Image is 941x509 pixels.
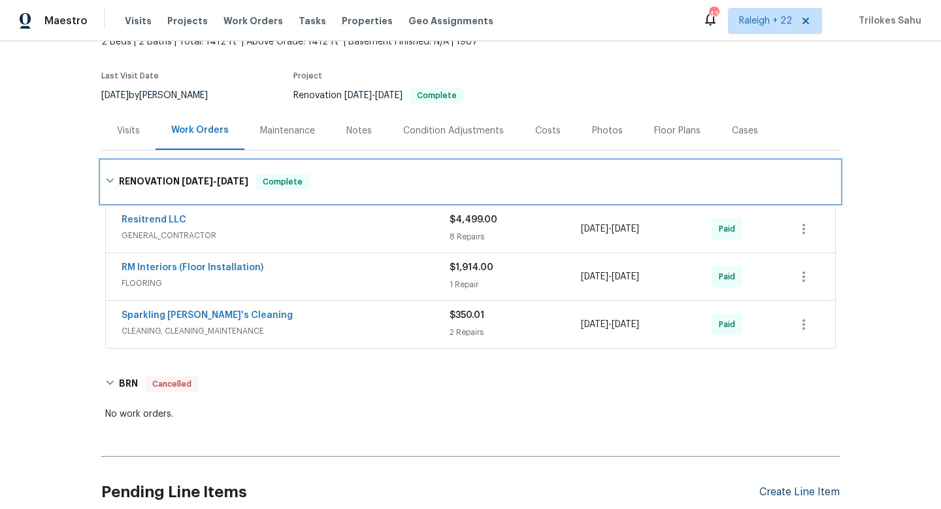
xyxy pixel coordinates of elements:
[101,91,129,100] span: [DATE]
[581,320,608,329] span: [DATE]
[260,124,315,137] div: Maintenance
[101,363,840,405] div: BRN Cancelled
[122,215,186,224] a: Resitrend LLC
[119,174,248,190] h6: RENOVATION
[117,124,140,137] div: Visits
[101,35,575,48] span: 2 Beds | 2 Baths | Total: 1412 ft² | Above Grade: 1412 ft² | Basement Finished: N/A | 1987
[581,224,608,234] span: [DATE]
[732,124,758,137] div: Cases
[612,224,639,234] span: [DATE]
[122,277,450,290] span: FLOORING
[299,16,326,26] span: Tasks
[105,408,836,421] div: No work orders.
[122,263,263,272] a: RM Interiors (Floor Installation)
[125,14,152,27] span: Visits
[122,325,450,338] span: CLEANING, CLEANING_MAINTENANCE
[759,486,840,499] div: Create Line Item
[450,230,581,243] div: 8 Repairs
[44,14,88,27] span: Maestro
[592,124,623,137] div: Photos
[342,14,393,27] span: Properties
[719,318,740,331] span: Paid
[171,124,229,137] div: Work Orders
[450,263,493,272] span: $1,914.00
[344,91,403,100] span: -
[450,326,581,339] div: 2 Repairs
[709,8,718,21] div: 430
[719,270,740,283] span: Paid
[101,161,840,203] div: RENOVATION [DATE]-[DATE]Complete
[581,318,639,331] span: -
[217,177,248,186] span: [DATE]
[719,222,740,236] span: Paid
[612,320,639,329] span: [DATE]
[167,14,208,27] span: Projects
[581,270,639,283] span: -
[581,222,639,236] span: -
[450,215,497,224] span: $4,499.00
[122,311,293,320] a: Sparkling [PERSON_NAME]'s Cleaning
[403,124,504,137] div: Condition Adjustments
[122,229,450,242] span: GENERAL_CONTRACTOR
[581,272,608,281] span: [DATE]
[182,177,213,186] span: [DATE]
[739,14,792,27] span: Raleigh + 22
[147,377,197,391] span: Cancelled
[344,91,372,100] span: [DATE]
[119,376,138,392] h6: BRN
[346,124,372,137] div: Notes
[101,88,223,103] div: by [PERSON_NAME]
[101,72,159,80] span: Last Visit Date
[535,124,561,137] div: Costs
[223,14,283,27] span: Work Orders
[257,175,308,188] span: Complete
[654,124,701,137] div: Floor Plans
[853,14,921,27] span: Trilokes Sahu
[612,272,639,281] span: [DATE]
[293,72,322,80] span: Project
[293,91,463,100] span: Renovation
[412,92,462,99] span: Complete
[375,91,403,100] span: [DATE]
[450,278,581,291] div: 1 Repair
[408,14,493,27] span: Geo Assignments
[450,311,484,320] span: $350.01
[182,177,248,186] span: -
